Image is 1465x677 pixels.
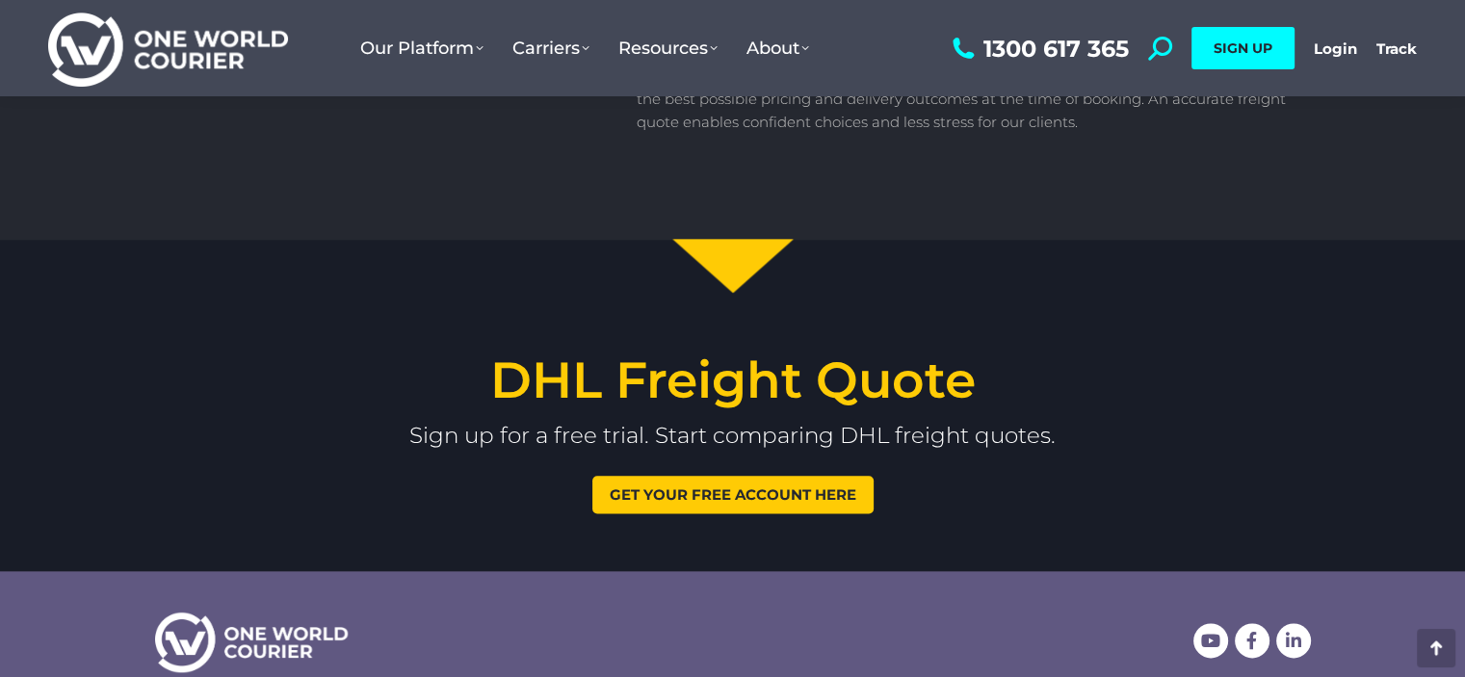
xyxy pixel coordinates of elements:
a: Carriers [498,18,604,78]
span: Resources [618,38,718,59]
span: Carriers [512,38,589,59]
a: 1300 617 365 [948,37,1129,61]
img: One World Courier [48,10,288,88]
a: About [732,18,824,78]
a: Track [1376,39,1417,58]
span: Get your free account here [610,487,856,502]
span: Our Platform [360,38,484,59]
a: Our Platform [346,18,498,78]
a: SIGN UP [1191,27,1295,69]
a: Resources [604,18,732,78]
a: Login [1314,39,1357,58]
span: SIGN UP [1214,39,1272,57]
a: Get your free account here [592,476,874,513]
span: About [746,38,809,59]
